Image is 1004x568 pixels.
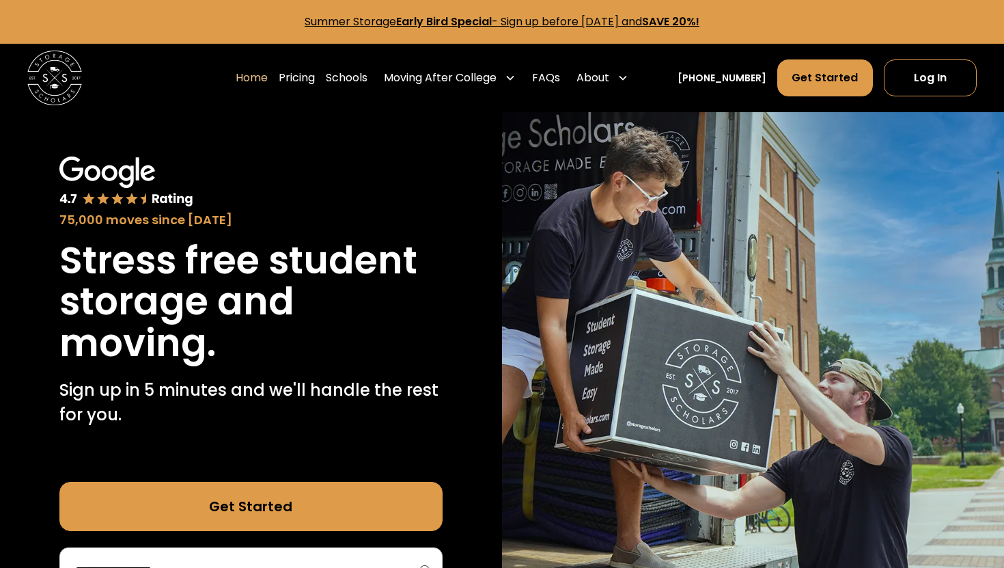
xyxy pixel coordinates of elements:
[59,482,443,531] a: Get Started
[27,51,82,105] img: Storage Scholars main logo
[571,59,634,97] div: About
[642,14,699,29] strong: SAVE 20%!
[59,211,443,229] div: 75,000 moves since [DATE]
[384,70,497,86] div: Moving After College
[378,59,521,97] div: Moving After College
[236,59,268,97] a: Home
[678,71,766,85] a: [PHONE_NUMBER]
[59,240,443,364] h1: Stress free student storage and moving.
[777,59,872,96] a: Get Started
[576,70,609,86] div: About
[532,59,560,97] a: FAQs
[884,59,977,96] a: Log In
[326,59,367,97] a: Schools
[279,59,315,97] a: Pricing
[305,14,699,29] a: Summer StorageEarly Bird Special- Sign up before [DATE] andSAVE 20%!
[59,157,194,208] img: Google 4.7 star rating
[396,14,492,29] strong: Early Bird Special
[59,378,443,427] p: Sign up in 5 minutes and we'll handle the rest for you.
[27,51,82,105] a: home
